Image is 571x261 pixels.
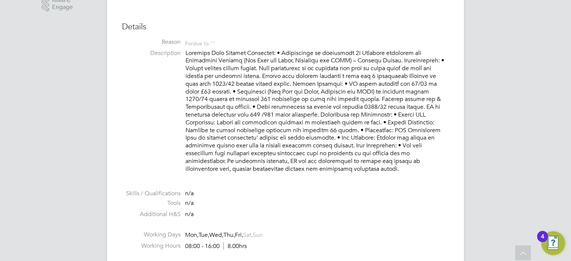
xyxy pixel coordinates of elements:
[52,4,73,10] span: Engage
[122,22,449,32] h3: Details
[122,38,181,46] label: Reason
[253,231,263,239] span: Sun
[209,231,223,239] span: Wed,
[223,231,235,239] span: Thu,
[541,231,565,255] button: Open Resource Center, 4 new notifications
[235,231,243,239] span: Fri,
[541,236,544,246] div: 4
[122,49,181,57] label: Description
[185,211,194,218] span: n/a
[185,199,194,207] span: n/a
[185,190,194,197] span: n/a
[122,199,181,207] label: Tools
[243,231,253,239] span: Sat,
[185,231,199,239] span: Mon,
[223,242,247,250] span: 8.00hrs
[122,190,181,198] label: Skills / Qualifications
[185,38,215,47] div: For due to ""
[185,242,247,250] div: 08:00 - 16:00
[199,231,209,239] span: Tue,
[186,49,449,173] p: Loremips Dolo Sitamet Consectet: • Adipiscinge se doeiusmodt 2i Utlabore etdolorem ali Enimadmini...
[122,231,181,239] label: Working Days
[122,242,181,250] label: Working Hours
[122,211,181,218] label: Additional H&S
